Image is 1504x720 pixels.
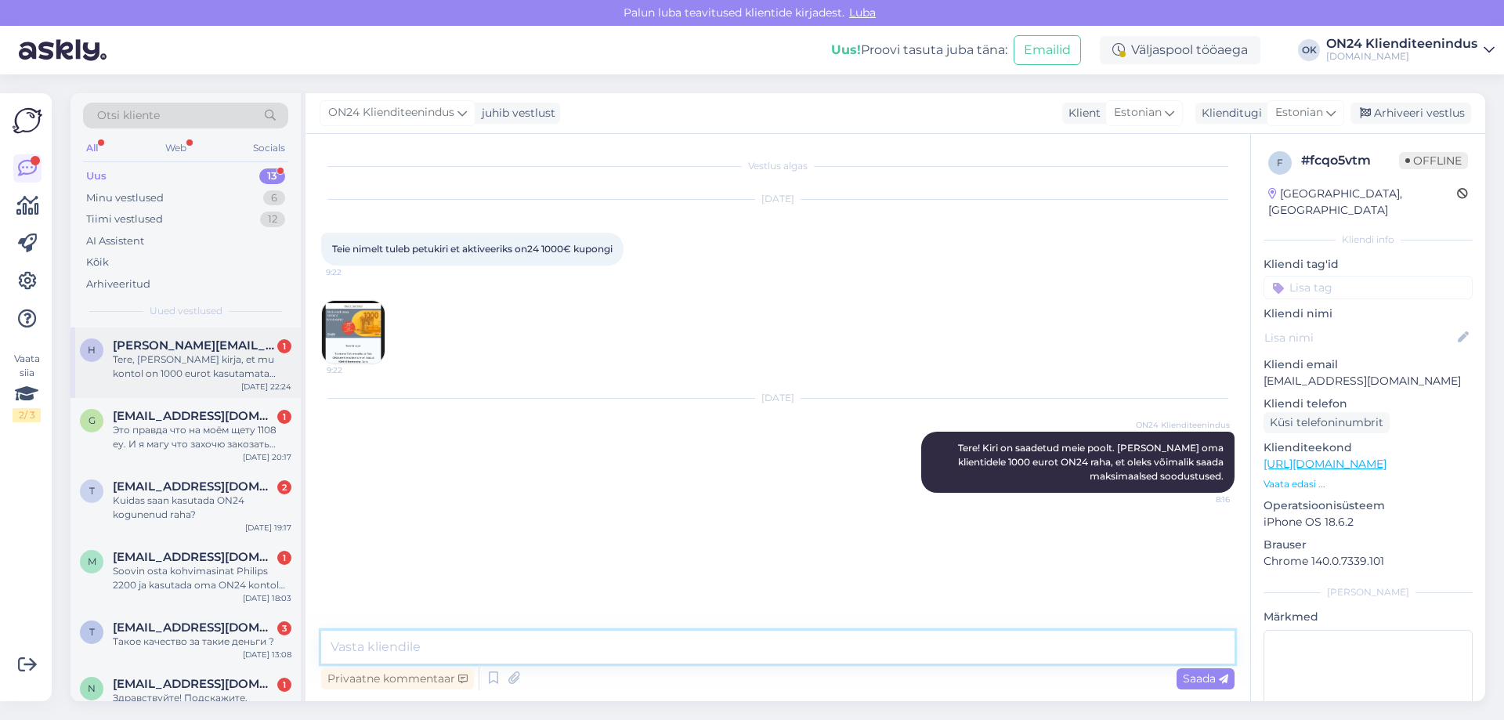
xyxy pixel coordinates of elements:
[245,522,291,534] div: [DATE] 19:17
[1326,38,1495,63] a: ON24 Klienditeenindus[DOMAIN_NAME]
[844,5,880,20] span: Luba
[13,408,41,422] div: 2 / 3
[243,592,291,604] div: [DATE] 18:03
[1264,477,1473,491] p: Vaata edasi ...
[1264,609,1473,625] p: Märkmed
[13,352,41,422] div: Vaata siia
[243,649,291,660] div: [DATE] 13:08
[277,480,291,494] div: 2
[831,42,861,57] b: Uus!
[277,410,291,424] div: 1
[1100,36,1260,64] div: Väljaspool tööaega
[321,391,1235,405] div: [DATE]
[263,190,285,206] div: 6
[1183,671,1228,686] span: Saada
[86,277,150,292] div: Arhiveeritud
[113,564,291,592] div: Soovin osta kohvimasinat Philips 2200 ja kasutada oma ON24 kontol olevat raha. Kuidas [PERSON_NAM...
[1277,157,1283,168] span: f
[97,107,160,124] span: Otsi kliente
[1264,514,1473,530] p: iPhone OS 18.6.2
[113,691,291,719] div: Здравствуйте! Подскажите, пожалуйста, если стоит доставка в течении 10 рабочих дней, возможно ли ...
[277,339,291,353] div: 1
[326,266,385,278] span: 9:22
[86,190,164,206] div: Minu vestlused
[1264,233,1473,247] div: Kliendi info
[1326,38,1477,50] div: ON24 Klienditeenindus
[321,668,474,689] div: Privaatne kommentaar
[88,344,96,356] span: h
[162,138,190,158] div: Web
[86,212,163,227] div: Tiimi vestlused
[1171,494,1230,505] span: 8:16
[13,106,42,136] img: Askly Logo
[831,41,1007,60] div: Proovi tasuta juba täna:
[277,551,291,565] div: 1
[1014,35,1081,65] button: Emailid
[113,409,276,423] span: gorushkindenis661@gmail.com
[1195,105,1262,121] div: Klienditugi
[86,255,109,270] div: Kõik
[1326,50,1477,63] div: [DOMAIN_NAME]
[328,104,454,121] span: ON24 Klienditeenindus
[113,550,276,564] span: mall.kolju@mail.ee
[243,451,291,463] div: [DATE] 20:17
[277,621,291,635] div: 3
[1350,103,1471,124] div: Arhiveeri vestlus
[322,301,385,364] img: Attachment
[113,635,291,649] div: Такое качество за такие деньги ?
[150,304,222,318] span: Uued vestlused
[1264,585,1473,599] div: [PERSON_NAME]
[1264,412,1390,433] div: Küsi telefoninumbrit
[1298,39,1320,61] div: OK
[321,192,1235,206] div: [DATE]
[1301,151,1399,170] div: # fcqo5vtm
[1264,306,1473,322] p: Kliendi nimi
[1268,186,1457,219] div: [GEOGRAPHIC_DATA], [GEOGRAPHIC_DATA]
[475,105,555,121] div: juhib vestlust
[1264,440,1473,456] p: Klienditeekond
[1264,373,1473,389] p: [EMAIL_ADDRESS][DOMAIN_NAME]
[1114,104,1162,121] span: Estonian
[250,138,288,158] div: Socials
[332,243,613,255] span: Teie nimelt tuleb petukiri et aktiveeriks on24 1000€ kupongi
[88,555,96,567] span: m
[89,414,96,426] span: g
[113,423,291,451] div: Это правда что на моём щету 1108 еу. И я магу что захочю закозать себе за эти деньги.
[1264,497,1473,514] p: Operatsioonisüsteem
[321,159,1235,173] div: Vestlus algas
[1399,152,1468,169] span: Offline
[88,682,96,694] span: n
[1264,276,1473,299] input: Lisa tag
[113,353,291,381] div: Tere, [PERSON_NAME] kirja, et mu kontol on 1000 eurot kasutamata raha. Logisin sisse, ei näe seda...
[86,168,107,184] div: Uus
[1062,105,1101,121] div: Klient
[113,494,291,522] div: Kuidas saan kasutada ON24 kogunenud raha?
[958,442,1226,482] span: Tere! Kiri on saadetud meie poolt. [PERSON_NAME] oma klientidele 1000 eurot ON24 raha, et oleks v...
[1264,329,1455,346] input: Lisa nimi
[89,626,95,638] span: t
[113,479,276,494] span: tuulmarilyn@gmail.com
[1264,256,1473,273] p: Kliendi tag'id
[113,621,276,635] span: tseberjaolga@mail.ru
[327,364,385,376] span: 9:22
[277,678,291,692] div: 1
[1264,356,1473,373] p: Kliendi email
[259,168,285,184] div: 13
[89,485,95,497] span: t
[260,212,285,227] div: 12
[1264,537,1473,553] p: Brauser
[1264,457,1386,471] a: [URL][DOMAIN_NAME]
[86,233,144,249] div: AI Assistent
[1264,553,1473,570] p: Chrome 140.0.7339.101
[241,381,291,393] div: [DATE] 22:24
[113,338,276,353] span: helen.kivila@gmail.com
[113,677,276,691] span: natalja.malitskaja@gmail.com
[83,138,101,158] div: All
[1264,396,1473,412] p: Kliendi telefon
[1136,419,1230,431] span: ON24 Klienditeenindus
[1275,104,1323,121] span: Estonian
